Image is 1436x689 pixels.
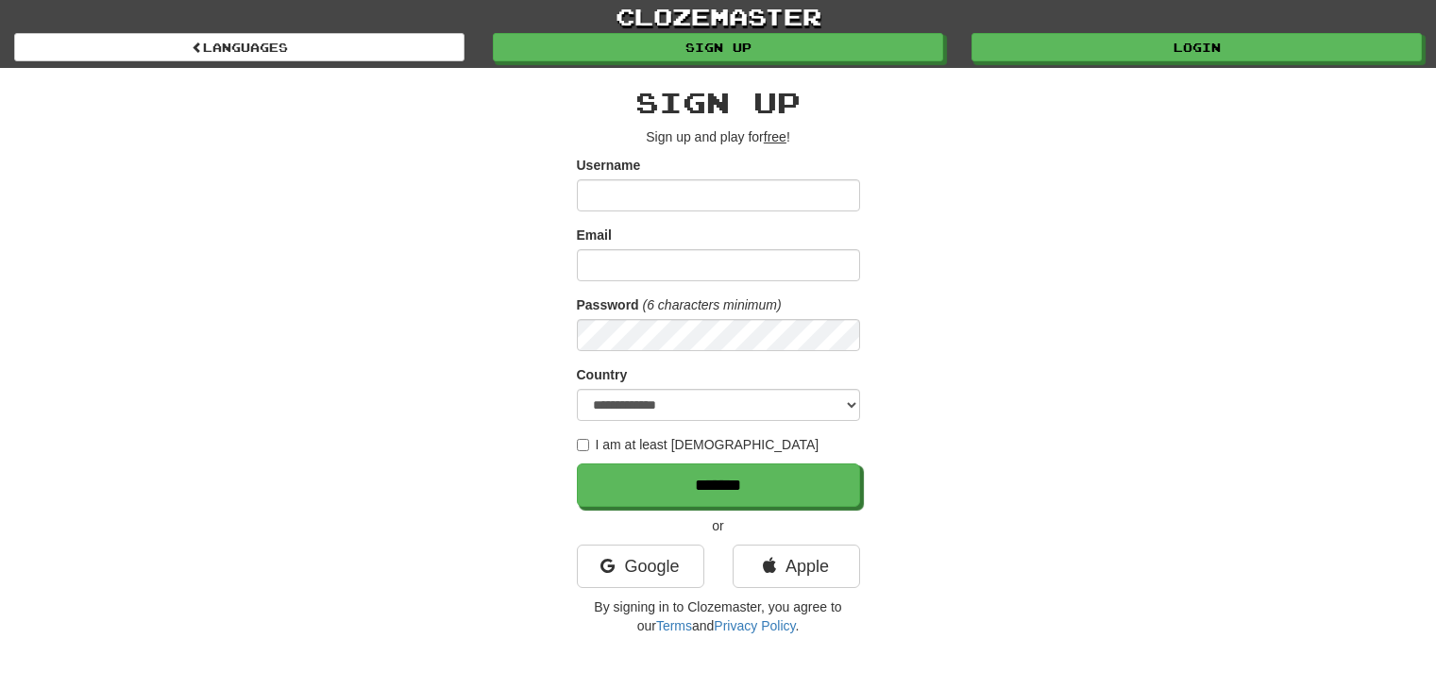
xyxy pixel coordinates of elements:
[14,33,465,61] a: Languages
[577,439,589,451] input: I am at least [DEMOGRAPHIC_DATA]
[577,545,704,588] a: Google
[577,127,860,146] p: Sign up and play for !
[577,435,819,454] label: I am at least [DEMOGRAPHIC_DATA]
[643,297,782,312] em: (6 characters minimum)
[577,516,860,535] p: or
[656,618,692,633] a: Terms
[577,295,639,314] label: Password
[577,365,628,384] label: Country
[733,545,860,588] a: Apple
[971,33,1422,61] a: Login
[714,618,795,633] a: Privacy Policy
[577,87,860,118] h2: Sign up
[577,597,860,635] p: By signing in to Clozemaster, you agree to our and .
[493,33,943,61] a: Sign up
[577,226,612,244] label: Email
[577,156,641,175] label: Username
[764,129,786,144] u: free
